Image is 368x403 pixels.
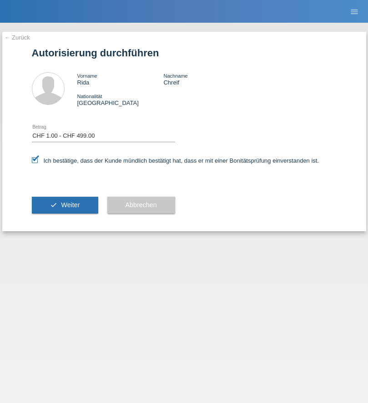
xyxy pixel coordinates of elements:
span: Abbrechen [126,201,157,209]
label: Ich bestätige, dass der Kunde mündlich bestätigt hat, dass er mit einer Bonitätsprüfung einversta... [32,157,319,164]
a: menu [345,9,363,14]
span: Vorname [77,73,97,79]
div: [GEOGRAPHIC_DATA] [77,93,164,106]
h1: Autorisierung durchführen [32,47,337,59]
button: Abbrechen [107,197,175,214]
a: ← Zurück [5,34,30,41]
i: menu [350,7,359,16]
button: check Weiter [32,197,98,214]
span: Weiter [61,201,80,209]
div: Chreif [163,72,250,86]
i: check [50,201,57,209]
div: Rida [77,72,164,86]
span: Nationalität [77,94,102,99]
span: Nachname [163,73,187,79]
